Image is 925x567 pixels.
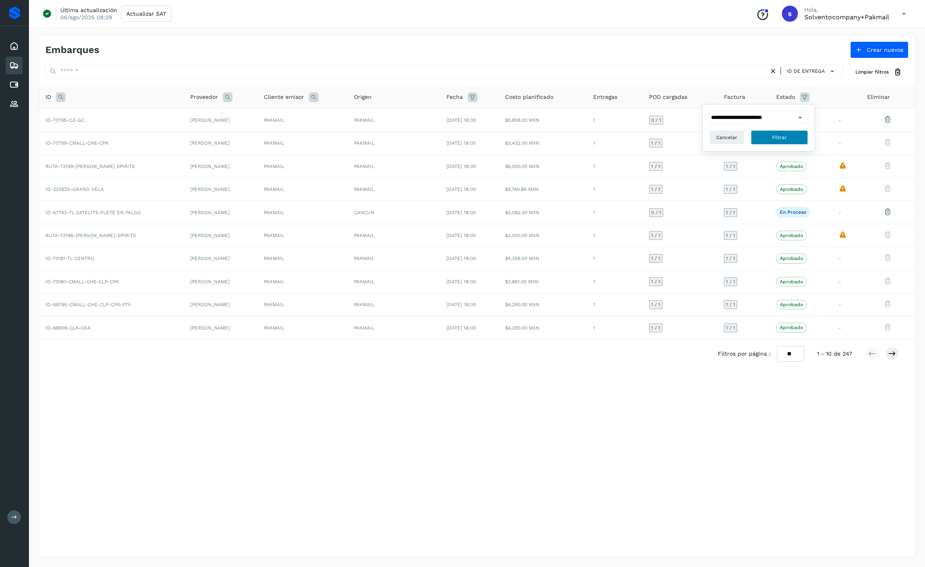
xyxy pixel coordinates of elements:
[832,247,861,270] td: -
[587,316,643,339] td: 1
[499,293,587,316] td: $4,290.00 MXN
[499,316,587,339] td: $4,290.00 MXN
[257,108,348,131] td: PAKMAIL
[264,93,304,101] span: Cliente emisor
[726,210,735,215] span: 1 / 1
[184,108,257,131] td: [PERSON_NAME]
[832,108,861,131] td: -
[184,201,257,224] td: [PERSON_NAME]
[832,316,861,339] td: -
[780,164,803,169] p: Aprobado
[651,187,660,192] span: 1 / 1
[45,325,90,331] span: ID-68909-CLK-CKA
[257,178,348,201] td: PAKMAIL
[499,155,587,178] td: $6,000.00 MXN
[726,164,735,169] span: 1 / 1
[184,293,257,316] td: [PERSON_NAME]
[726,325,735,330] span: 1 / 1
[257,201,348,224] td: PAKMAIL
[126,11,166,16] span: Actualizar SAT
[651,302,660,307] span: 1 / 1
[45,279,119,285] span: ID-70180-CMALL-CHE-CLP-CPK
[804,13,889,21] p: solventocompany+pakmail
[60,6,117,14] p: Última actualización
[587,108,643,131] td: 1
[499,108,587,131] td: $5,808.00 MXN
[587,293,643,316] td: 1
[354,164,374,169] span: PAKMAIL
[855,68,889,76] span: Limpiar filtros
[651,256,660,261] span: 1 / 1
[587,132,643,155] td: 1
[780,302,803,307] p: Aprobado
[257,224,348,247] td: PAKMAIL
[184,224,257,247] td: [PERSON_NAME]
[649,93,687,101] span: POD cargadas
[724,93,745,101] span: Factura
[499,247,587,270] td: $4,356.00 MXN
[726,279,735,284] span: 1 / 1
[184,270,257,293] td: [PERSON_NAME]
[45,164,135,169] span: RUTA-72199-BRAVO SPIRITS
[184,132,257,155] td: [PERSON_NAME]
[6,76,23,94] div: Cuentas por pagar
[184,316,257,339] td: [PERSON_NAME]
[184,247,257,270] td: [PERSON_NAME]
[446,186,476,192] span: [DATE] 18:00
[587,270,643,293] td: 1
[354,325,374,331] span: PAKMAIL
[60,14,112,21] p: 06/ago/2025 08:29
[832,132,861,155] td: -
[505,93,553,101] span: Costo planificado
[832,270,861,293] td: -
[6,37,23,55] div: Inicio
[780,233,803,238] p: Aprobado
[446,256,476,261] span: [DATE] 18:00
[45,93,51,101] span: ID
[587,224,643,247] td: 1
[817,350,852,358] span: 1 - 10 de 247
[499,270,587,293] td: $3,861.00 MXN
[257,270,348,293] td: PAKMAIL
[780,256,803,261] p: Aprobado
[446,279,476,285] span: [DATE] 18:00
[446,164,476,169] span: [DATE] 18:00
[780,325,803,330] p: Aprobado
[45,186,104,192] span: ID-220925-GRAND VELA
[867,93,890,101] span: Eliminar
[651,141,660,145] span: 1 / 1
[850,41,909,58] button: Crear nuevos
[6,95,23,113] div: Proveedores
[45,117,84,123] span: ID-70795-CZ-GC
[190,93,218,101] span: Proveedor
[354,186,374,192] span: PAKMAIL
[726,256,735,261] span: 1 / 1
[787,68,825,75] span: ID de entrega
[499,224,587,247] td: $3,000.00 MXN
[726,233,735,238] span: 1 / 1
[184,155,257,178] td: [PERSON_NAME]
[499,201,587,224] td: $5,082.00 MXN
[726,302,735,307] span: 1 / 1
[499,178,587,201] td: $9,740.86 MXN
[45,140,109,146] span: ID-70799-CMALL-CHE-CPK
[651,118,661,123] span: 0 / 1
[257,155,348,178] td: PAKMAIL
[849,65,909,80] button: Limpiar filtros
[6,57,23,74] div: Embarques
[45,44,99,56] h4: Embarques
[45,233,136,238] span: RUTA-72196-BRAVO-SPIRITS
[587,178,643,201] td: 1
[784,66,839,77] button: ID de entrega
[45,302,131,307] span: ID-69795-CMALL-CHE-CLP-CPK-PTV
[651,210,661,215] span: 0 / 1
[121,6,171,22] button: Actualizar SAT
[651,279,660,284] span: 1 / 1
[184,178,257,201] td: [PERSON_NAME]
[587,247,643,270] td: 1
[780,209,806,215] p: En proceso
[354,117,374,123] span: PAKMAIL
[446,210,476,215] span: [DATE] 18:00
[45,256,94,261] span: ID-70181-TL CENTRO
[257,132,348,155] td: PAKMAIL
